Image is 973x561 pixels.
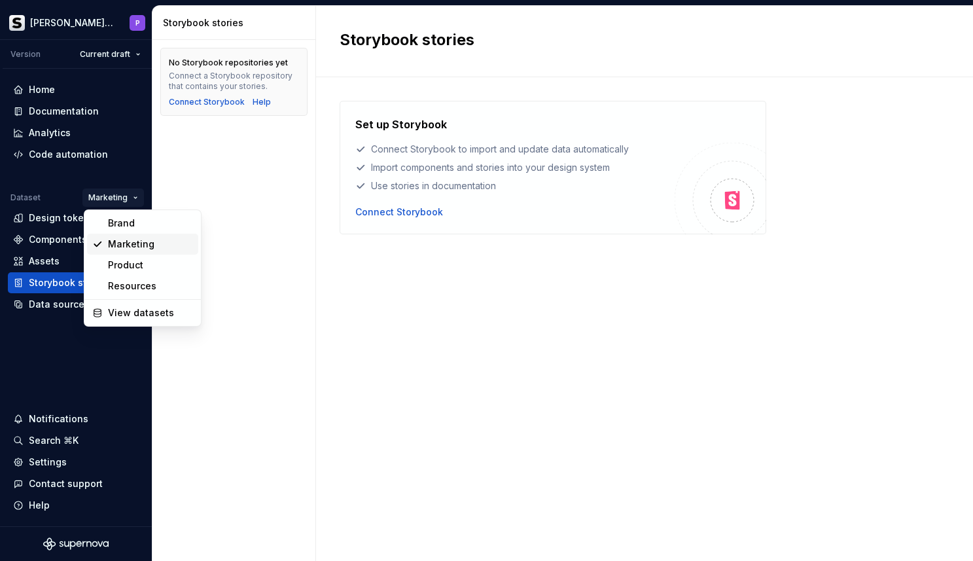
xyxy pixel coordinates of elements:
[108,306,193,319] div: View datasets
[87,302,198,323] a: View datasets
[108,280,193,293] div: Resources
[108,217,193,230] div: Brand
[108,238,193,251] div: Marketing
[108,259,193,272] div: Product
